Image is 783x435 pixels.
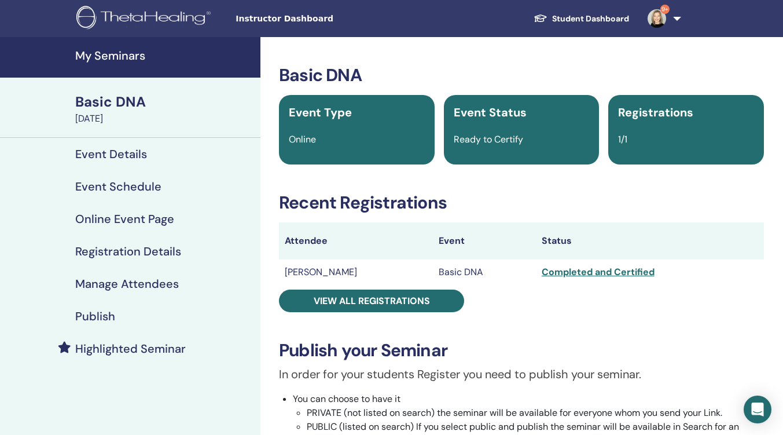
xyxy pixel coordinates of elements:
span: Registrations [618,105,693,120]
h4: Event Details [75,147,147,161]
h3: Recent Registrations [279,192,764,213]
h4: Publish [75,309,115,323]
h3: Basic DNA [279,65,764,86]
div: Completed and Certified [542,265,758,279]
img: logo.png [76,6,215,32]
h4: Registration Details [75,244,181,258]
td: Basic DNA [433,259,536,285]
span: 1/1 [618,133,627,145]
p: In order for your students Register you need to publish your seminar. [279,365,764,383]
h4: Event Schedule [75,180,161,193]
img: default.jpg [648,9,666,28]
span: Ready to Certify [454,133,523,145]
div: [DATE] [75,112,253,126]
th: Status [536,222,764,259]
h3: Publish your Seminar [279,340,764,361]
h4: My Seminars [75,49,253,63]
span: Instructor Dashboard [236,13,409,25]
td: [PERSON_NAME] [279,259,433,285]
div: Open Intercom Messenger [744,396,771,423]
a: View all registrations [279,290,464,312]
li: PRIVATE (not listed on search) the seminar will be available for everyone whom you send your Link. [307,406,764,420]
th: Attendee [279,222,433,259]
div: Basic DNA [75,92,253,112]
h4: Highlighted Seminar [75,342,186,356]
span: Event Type [289,105,352,120]
span: Online [289,133,316,145]
img: graduation-cap-white.svg [534,13,547,23]
span: Event Status [454,105,527,120]
span: 9+ [660,5,670,14]
h4: Manage Attendees [75,277,179,291]
th: Event [433,222,536,259]
a: Basic DNA[DATE] [68,92,260,126]
h4: Online Event Page [75,212,174,226]
span: View all registrations [314,295,430,307]
a: Student Dashboard [524,8,638,30]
